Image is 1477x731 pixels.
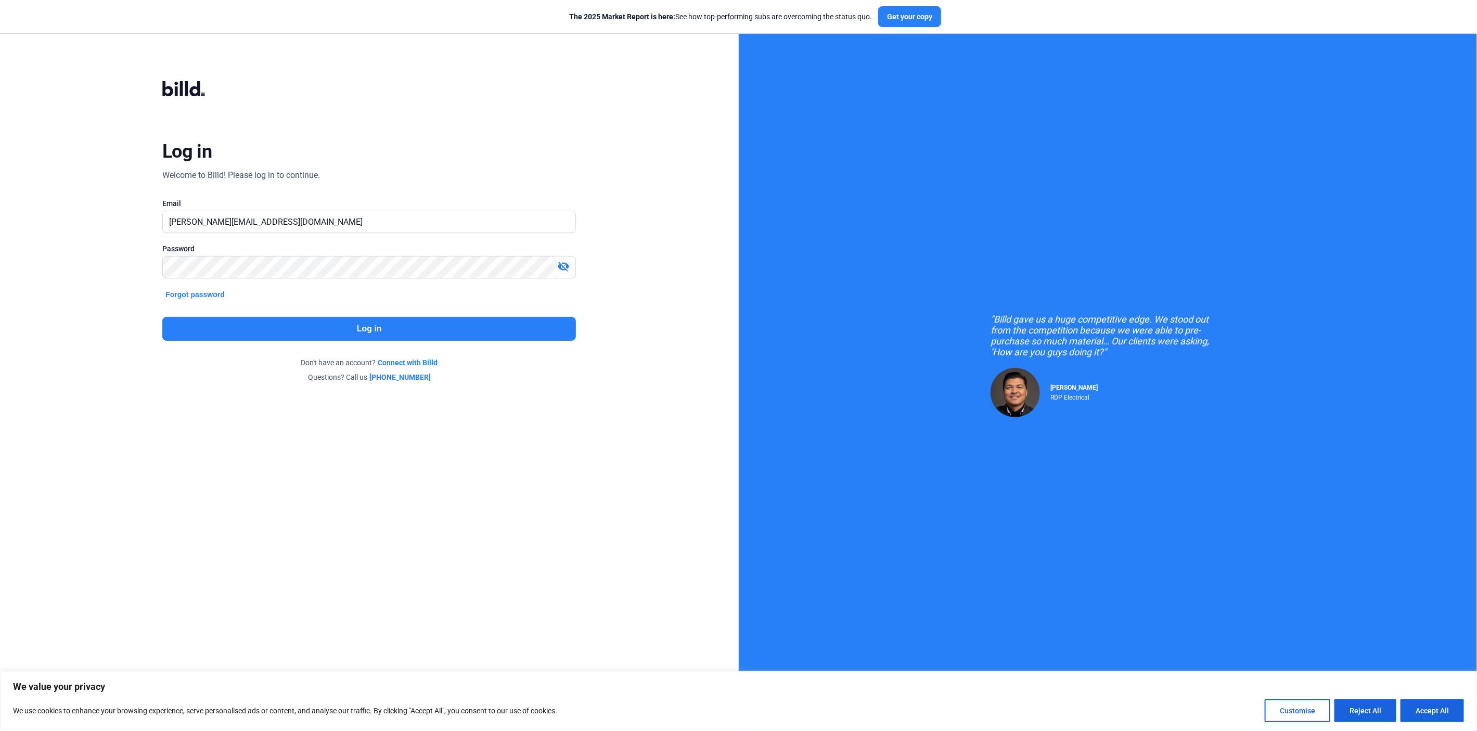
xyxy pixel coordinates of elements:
[569,11,872,22] div: See how top-performing subs are overcoming the status quo.
[162,372,576,382] div: Questions? Call us
[162,289,228,300] button: Forgot password
[991,314,1225,357] div: "Billd gave us a huge competitive edge. We stood out from the competition because we were able to...
[162,140,212,163] div: Log in
[991,368,1040,417] img: Raul Pacheco
[162,198,576,209] div: Email
[1265,699,1330,722] button: Customise
[557,260,570,273] mat-icon: visibility_off
[162,357,576,368] div: Don't have an account?
[162,243,576,254] div: Password
[1050,384,1098,391] span: [PERSON_NAME]
[1050,391,1098,401] div: RDP Electrical
[1401,699,1464,722] button: Accept All
[13,681,1464,693] p: We value your privacy
[162,317,576,341] button: Log in
[13,704,557,717] p: We use cookies to enhance your browsing experience, serve personalised ads or content, and analys...
[1334,699,1396,722] button: Reject All
[569,12,675,21] span: The 2025 Market Report is here:
[369,372,431,382] a: [PHONE_NUMBER]
[878,6,941,27] button: Get your copy
[378,357,438,368] a: Connect with Billd
[162,169,320,182] div: Welcome to Billd! Please log in to continue.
